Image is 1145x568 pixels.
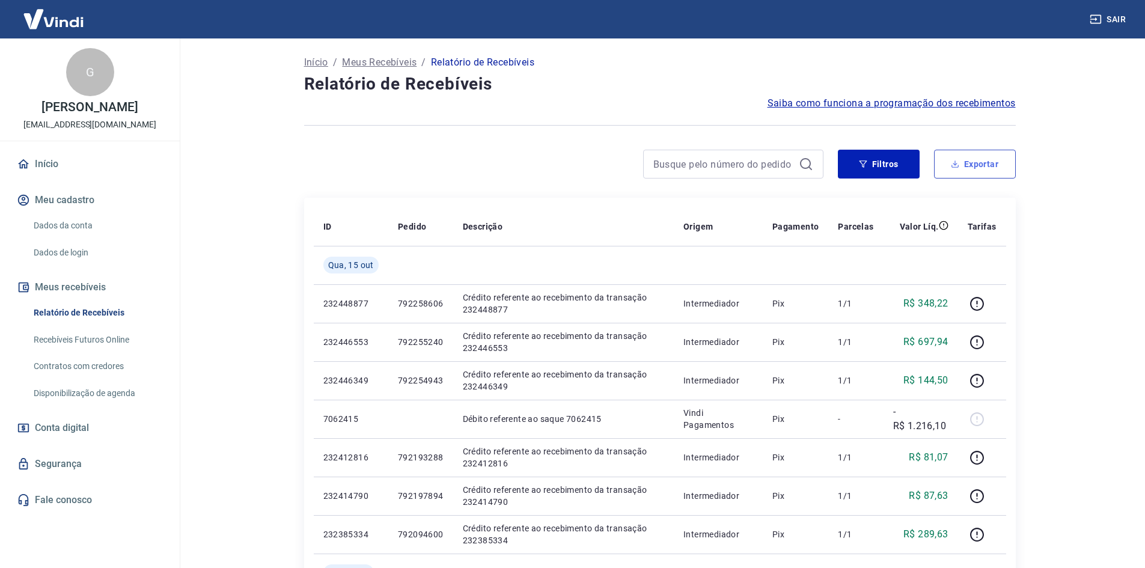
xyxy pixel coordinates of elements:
p: [EMAIL_ADDRESS][DOMAIN_NAME] [23,118,156,131]
p: Crédito referente ao recebimento da transação 232448877 [463,292,664,316]
p: Descrição [463,221,503,233]
a: Fale conosco [14,487,165,513]
p: R$ 289,63 [903,527,948,542]
p: 232446553 [323,336,379,348]
input: Busque pelo número do pedido [653,155,794,173]
p: / [333,55,337,70]
p: Pix [772,528,819,540]
p: Pix [772,451,819,463]
p: 232412816 [323,451,379,463]
a: Meus Recebíveis [342,55,417,70]
p: R$ 144,50 [903,373,948,388]
p: Pix [772,336,819,348]
p: 1/1 [838,374,873,386]
a: Dados de login [29,240,165,265]
p: ID [323,221,332,233]
button: Filtros [838,150,920,179]
p: Intermediador [683,374,753,386]
p: Intermediador [683,298,753,310]
p: 1/1 [838,451,873,463]
p: -R$ 1.216,10 [893,405,948,433]
p: Vindi Pagamentos [683,407,753,431]
p: R$ 697,94 [903,335,948,349]
a: Relatório de Recebíveis [29,301,165,325]
p: Pedido [398,221,426,233]
p: R$ 87,63 [909,489,948,503]
p: Pix [772,374,819,386]
p: Parcelas [838,221,873,233]
p: 232414790 [323,490,379,502]
p: 792094600 [398,528,444,540]
a: Recebíveis Futuros Online [29,328,165,352]
p: R$ 348,22 [903,296,948,311]
p: 232448877 [323,298,379,310]
a: Contratos com credores [29,354,165,379]
p: Crédito referente ao recebimento da transação 232414790 [463,484,664,508]
p: 792193288 [398,451,444,463]
p: Crédito referente ao recebimento da transação 232446349 [463,368,664,392]
p: Intermediador [683,490,753,502]
a: Saiba como funciona a programação dos recebimentos [768,96,1016,111]
p: Origem [683,221,713,233]
p: 792197894 [398,490,444,502]
p: 232446349 [323,374,379,386]
p: Pix [772,490,819,502]
a: Segurança [14,451,165,477]
span: Conta digital [35,420,89,436]
p: 1/1 [838,528,873,540]
button: Exportar [934,150,1016,179]
p: Intermediador [683,336,753,348]
p: 7062415 [323,413,379,425]
p: 1/1 [838,336,873,348]
p: Intermediador [683,528,753,540]
p: 232385334 [323,528,379,540]
div: G [66,48,114,96]
p: Valor Líq. [900,221,939,233]
p: Débito referente ao saque 7062415 [463,413,664,425]
p: 1/1 [838,298,873,310]
p: 792254943 [398,374,444,386]
p: Intermediador [683,451,753,463]
span: Qua, 15 out [328,259,374,271]
button: Sair [1087,8,1131,31]
p: [PERSON_NAME] [41,101,138,114]
p: R$ 81,07 [909,450,948,465]
button: Meus recebíveis [14,274,165,301]
h4: Relatório de Recebíveis [304,72,1016,96]
p: Pix [772,298,819,310]
p: 1/1 [838,490,873,502]
a: Dados da conta [29,213,165,238]
p: Tarifas [968,221,997,233]
a: Disponibilização de agenda [29,381,165,406]
p: 792255240 [398,336,444,348]
p: Crédito referente ao recebimento da transação 232446553 [463,330,664,354]
p: 792258606 [398,298,444,310]
p: Crédito referente ao recebimento da transação 232385334 [463,522,664,546]
p: Pix [772,413,819,425]
p: - [838,413,873,425]
button: Meu cadastro [14,187,165,213]
a: Início [304,55,328,70]
p: / [421,55,426,70]
a: Conta digital [14,415,165,441]
p: Pagamento [772,221,819,233]
p: Crédito referente ao recebimento da transação 232412816 [463,445,664,469]
p: Relatório de Recebíveis [431,55,534,70]
img: Vindi [14,1,93,37]
a: Início [14,151,165,177]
